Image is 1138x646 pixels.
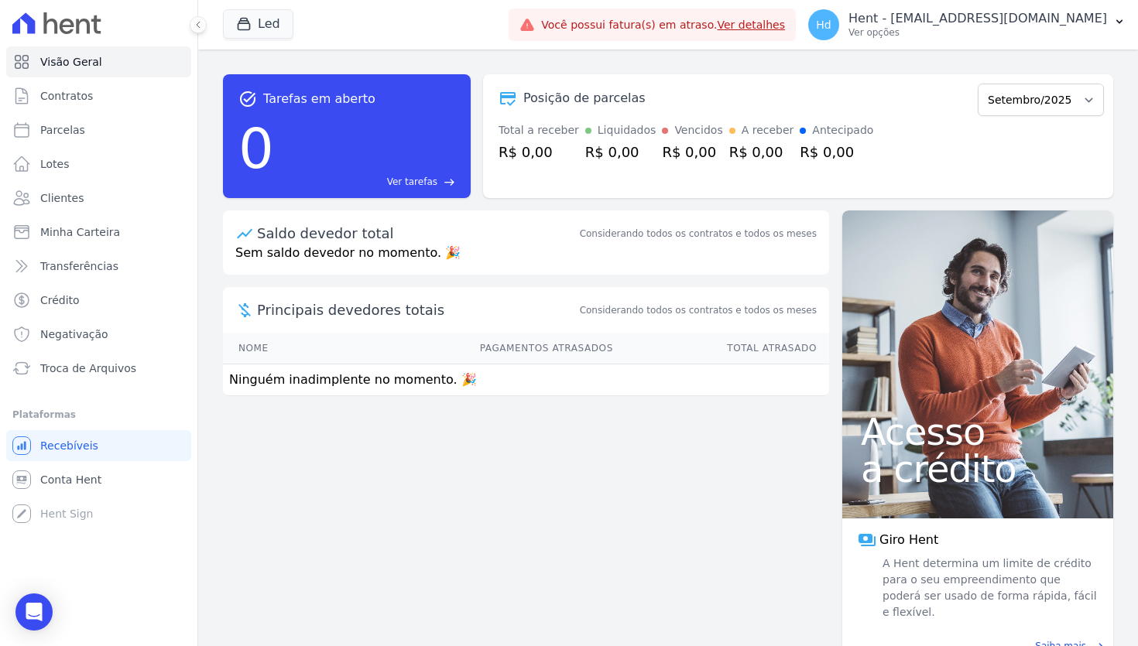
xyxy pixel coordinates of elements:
[662,142,722,162] div: R$ 0,00
[263,90,375,108] span: Tarefas em aberto
[444,176,455,188] span: east
[6,149,191,179] a: Lotes
[879,555,1098,620] span: A Hent determina um limite de crédito para o seu empreendimento que poderá ser usado de forma ráp...
[6,285,191,316] a: Crédito
[387,175,437,189] span: Ver tarefas
[40,122,85,138] span: Parcelas
[238,108,274,189] div: 0
[6,46,191,77] a: Visão Geral
[15,593,53,631] div: Open Intercom Messenger
[40,88,93,104] span: Contratos
[40,326,108,342] span: Negativação
[848,26,1107,39] p: Ver opções
[6,217,191,248] a: Minha Carteira
[6,251,191,282] a: Transferências
[40,224,120,240] span: Minha Carteira
[40,292,80,308] span: Crédito
[861,450,1095,487] span: a crédito
[6,183,191,214] a: Clientes
[848,11,1107,26] p: Hent - [EMAIL_ADDRESS][DOMAIN_NAME]
[812,122,873,138] div: Antecipado
[280,175,455,189] a: Ver tarefas east
[12,405,185,424] div: Plataformas
[717,19,785,31] a: Ver detalhes
[585,142,656,162] div: R$ 0,00
[40,156,70,172] span: Lotes
[6,464,191,495] a: Conta Hent
[6,115,191,145] a: Parcelas
[223,333,331,364] th: Nome
[40,438,98,453] span: Recebíveis
[6,353,191,384] a: Troca de Arquivos
[861,413,1095,450] span: Acesso
[742,122,794,138] div: A receber
[523,89,646,108] div: Posição de parcelas
[879,531,938,549] span: Giro Hent
[499,142,579,162] div: R$ 0,00
[40,472,101,487] span: Conta Hent
[40,258,118,274] span: Transferências
[800,142,873,162] div: R$ 0,00
[257,299,577,320] span: Principais devedores totais
[40,54,102,70] span: Visão Geral
[257,223,577,244] div: Saldo devedor total
[331,333,614,364] th: Pagamentos Atrasados
[816,19,831,30] span: Hd
[6,80,191,111] a: Contratos
[40,190,84,206] span: Clientes
[238,90,257,108] span: task_alt
[580,303,817,317] span: Considerando todos os contratos e todos os meses
[796,3,1138,46] button: Hd Hent - [EMAIL_ADDRESS][DOMAIN_NAME] Ver opções
[614,333,829,364] th: Total Atrasado
[223,244,829,275] p: Sem saldo devedor no momento. 🎉
[223,364,829,396] td: Ninguém inadimplente no momento. 🎉
[499,122,579,138] div: Total a receber
[598,122,656,138] div: Liquidados
[6,430,191,461] a: Recebíveis
[729,142,794,162] div: R$ 0,00
[6,319,191,350] a: Negativação
[541,17,785,33] span: Você possui fatura(s) em atraso.
[223,9,293,39] button: Led
[674,122,722,138] div: Vencidos
[40,361,136,376] span: Troca de Arquivos
[580,227,817,241] div: Considerando todos os contratos e todos os meses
